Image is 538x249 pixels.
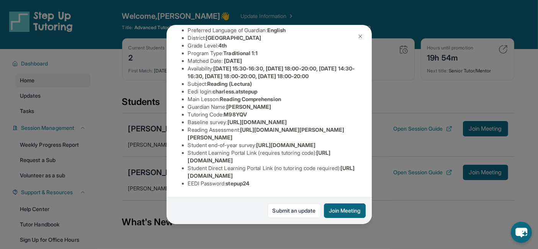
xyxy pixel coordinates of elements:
span: stepup24 [226,180,250,187]
span: English [267,27,286,33]
span: [PERSON_NAME] [227,103,271,110]
li: Student Direct Learning Portal Link (no tutoring code required) : [188,164,356,180]
li: District: [188,34,356,42]
li: Main Lesson : [188,95,356,103]
span: [URL][DOMAIN_NAME] [256,142,316,148]
span: [URL][DOMAIN_NAME][PERSON_NAME][PERSON_NAME] [188,126,345,141]
span: M98YQV [224,111,247,118]
span: [GEOGRAPHIC_DATA] [206,34,261,41]
button: chat-button [511,222,532,243]
span: Reading (Lectura) [207,80,252,87]
li: Reading Assessment : [188,126,356,141]
span: Reading Comprehension [220,96,281,102]
li: Student end-of-year survey : [188,141,356,149]
li: Preferred Language of Guardian: [188,26,356,34]
li: EEDI Password : [188,180,356,187]
li: Student Learning Portal Link (requires tutoring code) : [188,149,356,164]
span: 4th [218,42,227,49]
span: [DATE] [224,57,242,64]
li: Subject : [188,80,356,88]
li: Matched Date: [188,57,356,65]
li: Tutoring Code : [188,111,356,118]
a: Submit an update [268,203,321,218]
li: Guardian Name : [188,103,356,111]
span: charless.atstepup [213,88,257,95]
span: [DATE] 15:30-16:30, [DATE] 18:00-20:00, [DATE] 14:30-16:30, [DATE] 18:00-20:00, [DATE] 18:00-20:00 [188,65,355,79]
li: Availability: [188,65,356,80]
li: Baseline survey : [188,118,356,126]
span: Traditional 1:1 [223,50,258,56]
li: Grade Level: [188,42,356,49]
li: Eedi login : [188,88,356,95]
li: Program Type: [188,49,356,57]
img: Close Icon [357,33,363,39]
span: [URL][DOMAIN_NAME] [227,119,287,125]
button: Join Meeting [324,203,366,218]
